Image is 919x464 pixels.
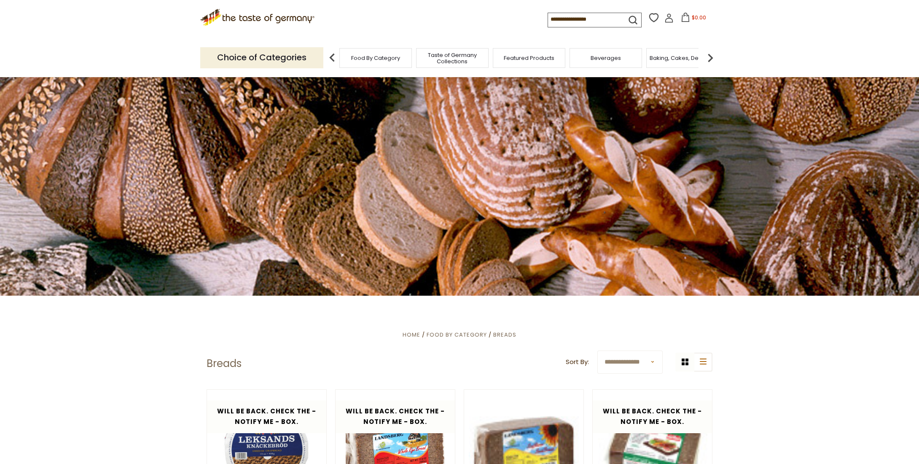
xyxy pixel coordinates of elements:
button: $0.00 [675,13,711,25]
label: Sort By: [566,357,589,367]
img: previous arrow [324,49,341,66]
a: Baking, Cakes, Desserts [650,55,715,61]
a: Food By Category [351,55,400,61]
p: Choice of Categories [200,47,323,68]
a: Home [403,331,420,339]
a: Breads [493,331,516,339]
img: next arrow [702,49,719,66]
a: Food By Category [427,331,487,339]
h1: Breads [207,357,242,370]
span: $0.00 [692,14,706,21]
a: Featured Products [504,55,554,61]
a: Taste of Germany Collections [419,52,486,65]
a: Beverages [591,55,621,61]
